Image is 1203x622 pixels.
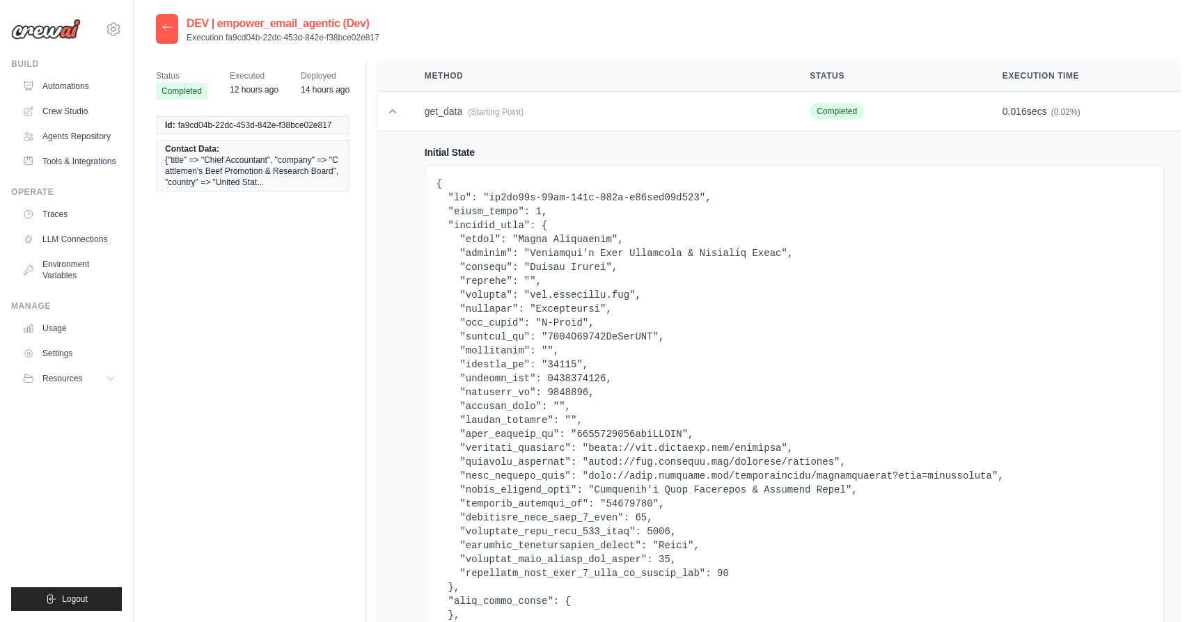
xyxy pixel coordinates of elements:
[1002,106,1027,117] span: 0.016
[408,61,793,92] th: Method
[11,587,122,611] button: Logout
[17,150,122,173] a: Tools & Integrations
[156,83,207,99] span: Completed
[165,120,175,131] span: Id:
[301,69,349,83] span: Deployed
[425,145,1164,159] h4: Initial State
[42,373,82,384] span: Resources
[156,69,207,83] span: Status
[17,125,122,147] a: Agents Repository
[986,61,1181,92] th: Execution Time
[17,342,122,365] a: Settings
[165,143,219,154] span: Contact Data:
[793,61,986,92] th: Status
[17,253,122,287] a: Environment Variables
[11,19,81,40] img: Logo
[62,593,88,605] span: Logout
[230,85,278,95] time: October 2, 2025 at 21:51 CDT
[301,85,349,95] time: October 2, 2025 at 20:05 CDT
[1051,107,1080,117] span: (0.02%)
[986,92,1181,131] td: secs
[17,228,122,250] a: LLM Connections
[17,100,122,122] a: Crew Studio
[165,154,340,188] span: {"title" => "Chief Accountant", "company" => "Cattlemen's Beef Promotion & Research Board", "coun...
[408,92,793,131] td: get_data
[17,367,122,390] button: Resources
[11,186,122,198] div: Operate
[187,15,379,32] h2: DEV | empower_email_agentic (Dev)
[1133,555,1203,622] iframe: Chat Widget
[178,120,332,131] span: fa9cd04b-22dc-453d-842e-f38bce02e817
[810,103,864,120] span: Completed
[17,203,122,225] a: Traces
[230,69,278,83] span: Executed
[17,75,122,97] a: Automations
[187,32,379,43] p: Execution fa9cd04b-22dc-453d-842e-f38bce02e817
[17,317,122,340] a: Usage
[11,301,122,312] div: Manage
[468,107,524,117] span: (Starting Point)
[11,58,122,70] div: Build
